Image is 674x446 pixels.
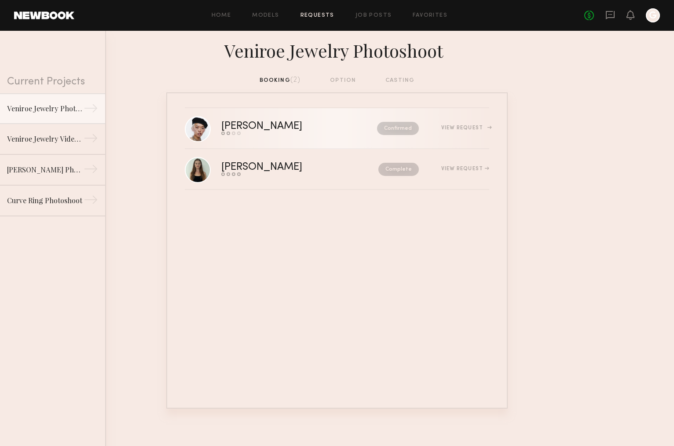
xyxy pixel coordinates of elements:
[185,108,489,149] a: [PERSON_NAME]ConfirmedView Request
[166,38,508,62] div: Veniroe Jewelry Photoshoot
[84,101,98,119] div: →
[441,125,489,131] div: View Request
[413,13,447,18] a: Favorites
[7,134,84,144] div: Veniroe Jewelry Video Shoot
[378,163,419,176] nb-request-status: Complete
[7,165,84,175] div: [PERSON_NAME] Photoshoot
[7,195,84,206] div: Curve Ring Photoshoot
[377,122,419,135] nb-request-status: Confirmed
[221,162,341,172] div: [PERSON_NAME]
[252,13,279,18] a: Models
[84,193,98,210] div: →
[84,162,98,179] div: →
[221,121,340,132] div: [PERSON_NAME]
[84,131,98,149] div: →
[185,149,489,190] a: [PERSON_NAME]CompleteView Request
[355,13,392,18] a: Job Posts
[7,103,84,114] div: Veniroe Jewelry Photoshoot
[212,13,231,18] a: Home
[300,13,334,18] a: Requests
[441,166,489,172] div: View Request
[646,8,660,22] a: G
